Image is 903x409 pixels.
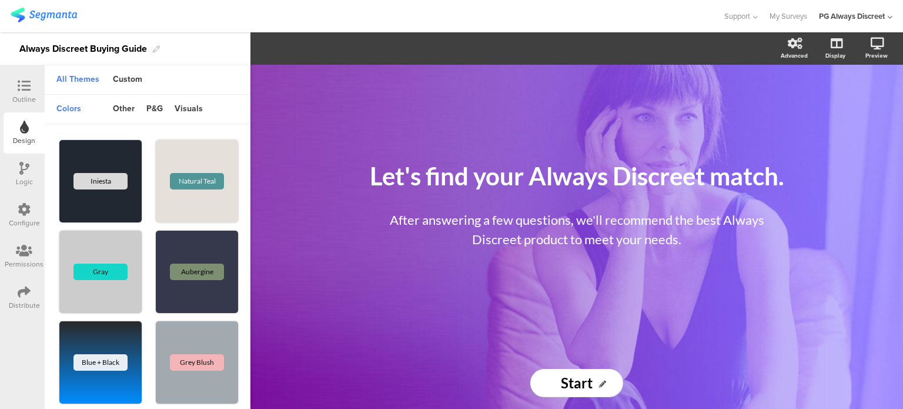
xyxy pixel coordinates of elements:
div: Outline [12,94,36,105]
div: colors [51,99,87,119]
div: Grey Blush [170,354,224,371]
div: Permissions [5,259,44,270]
div: Blue + Black [73,354,128,371]
input: Start [530,369,623,397]
div: All Themes [51,70,105,90]
div: Custom [107,70,148,90]
span: Let's find your Always Discreet match. [370,161,784,191]
div: visuals [169,99,209,119]
p: After answering a few questions, we'll recommend the best Always Discreet product to meet your ne... [371,210,782,249]
div: PG Always Discreet [819,11,885,22]
div: other [107,99,141,119]
div: Design [13,135,35,146]
div: Display [825,51,845,60]
div: Advanced [781,51,808,60]
div: Iniesta [73,173,128,189]
img: segmanta logo [11,8,77,22]
span: Support [724,11,750,22]
div: Always Discreet Buying Guide [19,39,147,58]
div: p&g [141,99,169,119]
div: Preview [865,51,888,60]
div: Logic [16,177,33,187]
div: Configure [9,218,40,228]
div: Gray [73,264,128,280]
div: Distribute [9,300,40,311]
div: Natural Teal [170,173,224,189]
div: Aubergine [170,264,224,280]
